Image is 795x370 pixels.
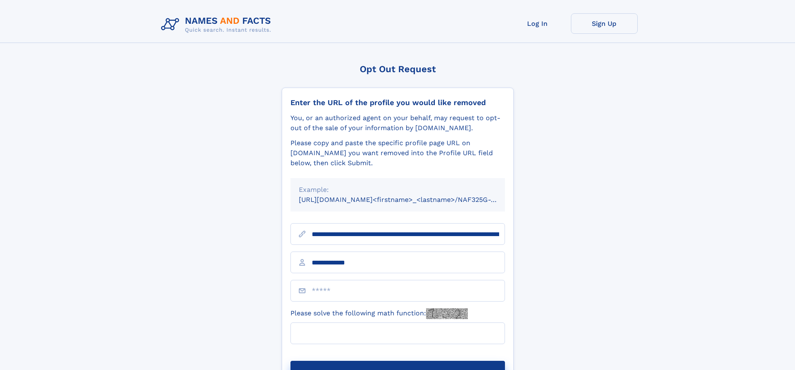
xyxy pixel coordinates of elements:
div: Example: [299,185,497,195]
div: You, or an authorized agent on your behalf, may request to opt-out of the sale of your informatio... [290,113,505,133]
img: Logo Names and Facts [158,13,278,36]
a: Sign Up [571,13,638,34]
label: Please solve the following math function: [290,308,468,319]
div: Opt Out Request [282,64,514,74]
div: Enter the URL of the profile you would like removed [290,98,505,107]
small: [URL][DOMAIN_NAME]<firstname>_<lastname>/NAF325G-xxxxxxxx [299,196,521,204]
a: Log In [504,13,571,34]
div: Please copy and paste the specific profile page URL on [DOMAIN_NAME] you want removed into the Pr... [290,138,505,168]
